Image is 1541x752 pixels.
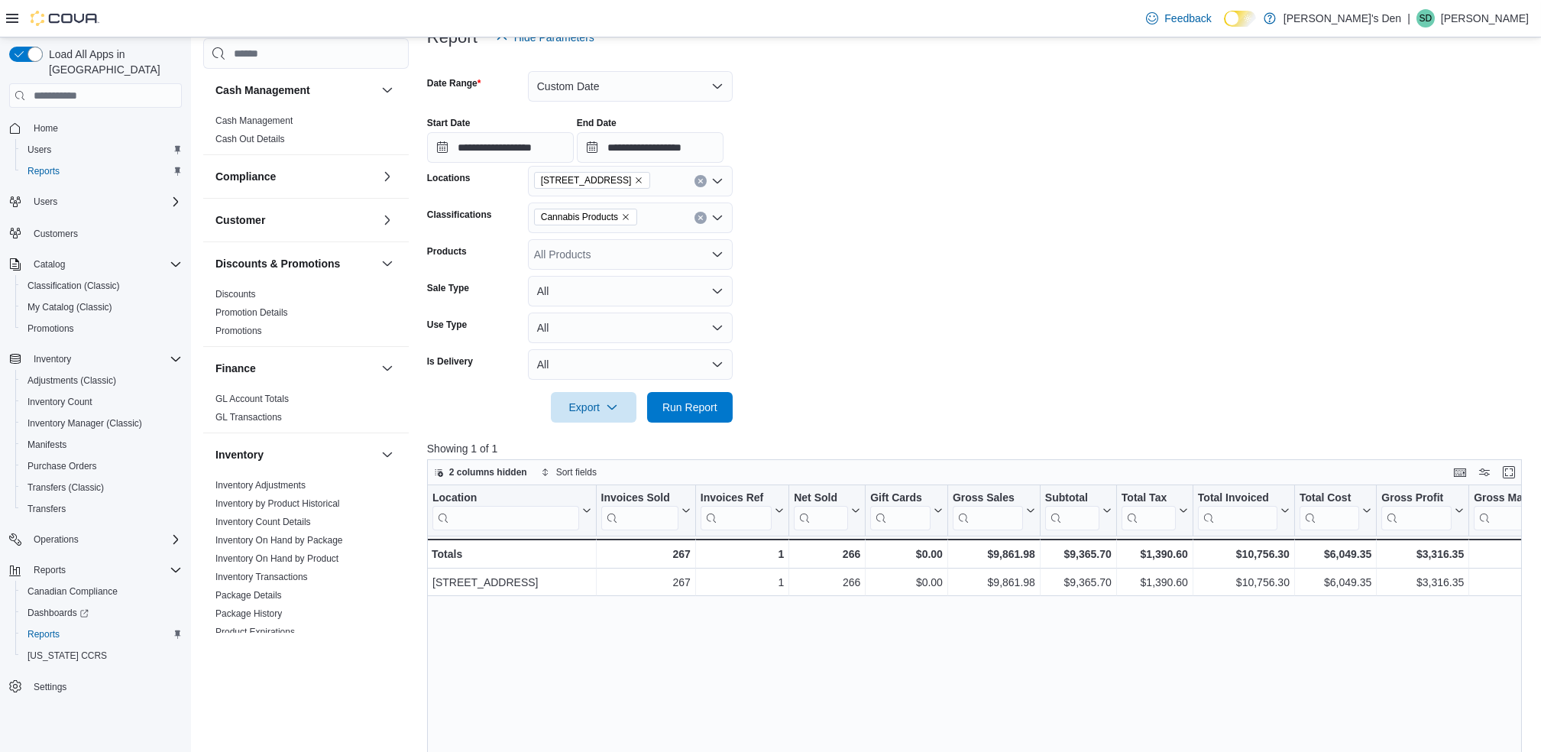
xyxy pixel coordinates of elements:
span: Inventory by Product Historical [215,498,340,510]
div: $10,756.30 [1198,545,1290,563]
div: Total Cost [1300,491,1359,506]
span: Reports [21,162,182,180]
span: Users [34,196,57,208]
a: Reports [21,625,66,643]
a: Product Expirations [215,627,295,637]
div: Inventory [203,476,409,702]
button: Display options [1475,463,1494,481]
button: Inventory Count [15,391,188,413]
button: Custom Date [528,71,733,102]
span: Run Report [662,400,717,415]
span: Reports [34,564,66,576]
span: Classification (Classic) [21,277,182,295]
button: Customer [378,211,397,229]
span: 68 Broadway Avenue North [534,172,651,189]
a: GL Transactions [215,412,282,423]
button: Transfers [15,498,188,520]
span: Feedback [1164,11,1211,26]
a: Classification (Classic) [21,277,126,295]
div: Total Invoiced [1198,491,1277,506]
span: [US_STATE] CCRS [28,650,107,662]
span: SD [1420,9,1433,28]
div: Gift Card Sales [870,491,931,530]
a: My Catalog (Classic) [21,298,118,316]
div: Subtotal [1045,491,1099,530]
div: $3,316.35 [1381,573,1464,592]
h3: Report [427,28,478,47]
span: Export [560,392,627,423]
span: Catalog [28,255,182,274]
span: Inventory [28,350,182,368]
span: Manifests [21,436,182,454]
button: Hide Parameters [490,22,601,53]
button: Reports [15,160,188,182]
span: Inventory Adjustments [215,479,306,491]
label: Classifications [427,209,492,221]
button: Reports [28,561,72,579]
a: Promotion Details [215,307,288,318]
h3: Customer [215,212,265,228]
div: Gift Cards [870,491,931,506]
a: Inventory by Product Historical [215,498,340,509]
a: Package Details [215,590,282,601]
label: Is Delivery [427,355,473,368]
span: Promotions [21,319,182,338]
button: Compliance [215,169,375,184]
button: Users [28,193,63,211]
span: Purchase Orders [21,457,182,475]
a: Inventory Adjustments [215,480,306,491]
span: Users [28,144,51,156]
button: Clear input [694,212,707,224]
img: Cova [31,11,99,26]
button: Canadian Compliance [15,581,188,602]
span: Hide Parameters [514,30,594,45]
div: Total Cost [1300,491,1359,530]
div: Location [432,491,579,506]
div: 266 [794,545,860,563]
div: [STREET_ADDRESS] [432,573,591,592]
button: Reports [15,624,188,645]
h3: Finance [215,361,256,376]
div: Gross Profit [1381,491,1452,506]
button: Finance [378,359,397,378]
div: Invoices Ref [701,491,772,506]
button: Purchase Orders [15,455,188,477]
div: $9,861.98 [953,573,1035,592]
span: Customers [34,228,78,240]
button: Classification (Classic) [15,275,188,297]
div: $6,049.35 [1300,545,1371,563]
h3: Cash Management [215,83,310,98]
button: Open list of options [711,212,724,224]
a: [US_STATE] CCRS [21,647,113,665]
button: Compliance [378,167,397,186]
button: Gross Profit [1381,491,1464,530]
span: Operations [28,530,182,549]
a: Inventory On Hand by Package [215,535,343,546]
span: My Catalog (Classic) [28,301,112,313]
a: Adjustments (Classic) [21,371,122,390]
span: Home [34,122,58,135]
button: Gift Cards [870,491,943,530]
div: Invoices Sold [601,491,678,506]
button: 2 columns hidden [428,463,533,481]
button: All [528,276,733,306]
a: Transfers [21,500,72,518]
span: Transfers [28,503,66,515]
span: Inventory Manager (Classic) [28,417,142,429]
span: Inventory Count [28,396,92,408]
div: 266 [794,573,860,592]
span: Inventory Transactions [215,571,308,583]
span: [STREET_ADDRESS] [541,173,632,188]
span: Reports [28,561,182,579]
span: Reports [21,625,182,643]
span: Settings [28,677,182,696]
span: Dashboards [28,607,89,619]
span: Operations [34,533,79,546]
div: $6,049.35 [1300,573,1371,592]
span: Reports [28,628,60,640]
button: Home [3,117,188,139]
div: Total Tax [1122,491,1176,506]
p: Showing 1 of 1 [427,441,1533,456]
a: Promotions [21,319,80,338]
div: Finance [203,390,409,433]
